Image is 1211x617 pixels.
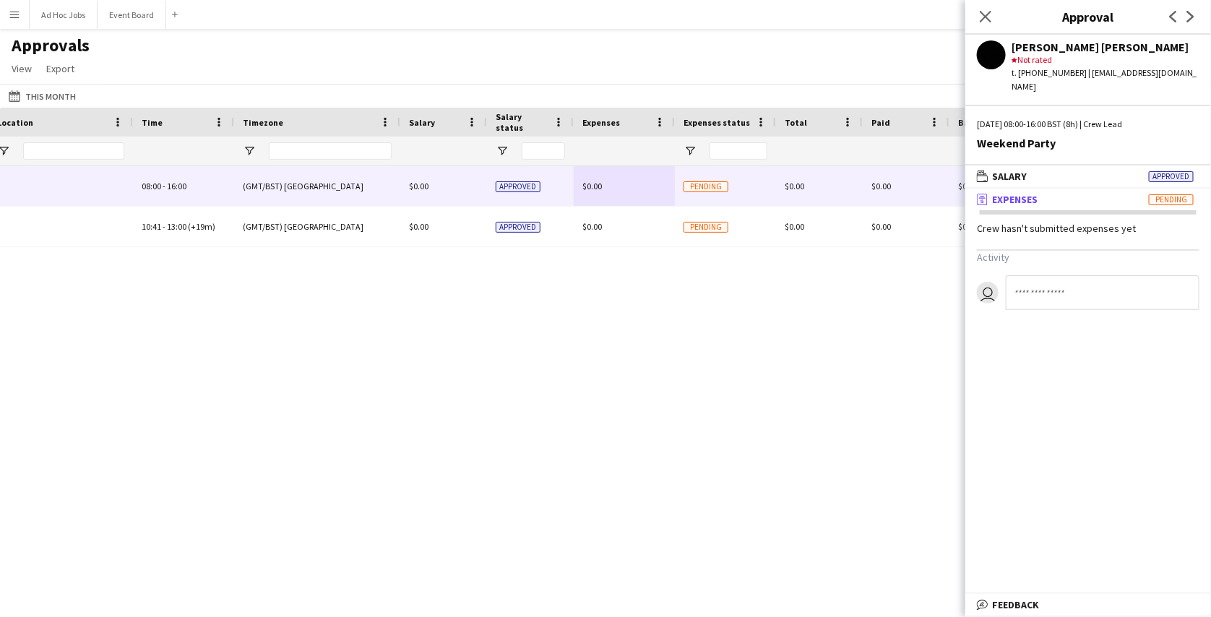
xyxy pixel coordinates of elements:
span: Time [142,117,163,128]
div: t. [PHONE_NUMBER] | [EMAIL_ADDRESS][DOMAIN_NAME] [1012,66,1199,92]
span: $0.00 [785,221,804,232]
span: 16:00 [167,181,186,191]
span: $0.00 [871,181,891,191]
span: Salary [992,170,1027,183]
span: $0.00 [958,181,978,191]
span: $0.00 [958,221,978,232]
span: Timezone [243,117,283,128]
span: Expenses [992,193,1038,206]
button: Open Filter Menu [496,144,509,158]
a: View [6,59,38,78]
span: Approved [496,181,540,192]
span: View [12,62,32,75]
input: Expenses status Filter Input [710,142,767,160]
span: Salary [409,117,435,128]
input: Location Filter Input [23,142,124,160]
a: Export [40,59,80,78]
span: Total [785,117,807,128]
span: 10:41 [142,221,161,232]
div: [PERSON_NAME] [PERSON_NAME] [1012,40,1199,53]
span: 13:00 [167,221,186,232]
div: Crew hasn't submitted expenses yet [965,222,1211,235]
button: Event Board [98,1,166,29]
div: (GMT/BST) [GEOGRAPHIC_DATA] [234,207,400,246]
button: Open Filter Menu [243,144,256,158]
span: $0.00 [871,221,891,232]
span: Expenses status [684,117,750,128]
span: $0.00 [582,221,602,232]
span: Approved [496,222,540,233]
span: Pending [684,222,728,233]
span: Approved [1149,171,1194,182]
span: Balance [958,117,991,128]
span: - [163,181,165,191]
span: Salary status [496,111,548,133]
button: Ad Hoc Jobs [30,1,98,29]
div: ExpensesPending [965,210,1211,332]
span: Export [46,62,74,75]
span: 08:00 [142,181,161,191]
span: Pending [1149,194,1194,205]
span: (+19m) [188,221,215,232]
div: Not rated [1012,53,1199,66]
span: Feedback [992,598,1039,611]
input: Timezone Filter Input [269,142,392,160]
span: Expenses [582,117,620,128]
span: Pending [684,181,728,192]
mat-expansion-panel-header: SalaryApproved [965,165,1211,187]
span: $0.00 [409,181,428,191]
div: [DATE] 08:00-16:00 BST (8h) | Crew Lead [977,118,1199,131]
span: $0.00 [582,181,602,191]
div: (GMT/BST) [GEOGRAPHIC_DATA] [234,166,400,206]
span: $0.00 [409,221,428,232]
h3: Approval [965,7,1211,26]
h3: Activity [977,251,1199,264]
input: Salary status Filter Input [522,142,565,160]
mat-expansion-panel-header: ExpensesPending [965,189,1211,210]
span: - [163,221,165,232]
span: $0.00 [785,181,804,191]
button: This Month [6,87,79,105]
div: Weekend Party [977,137,1199,150]
mat-expansion-panel-header: Feedback [965,594,1211,616]
span: Paid [871,117,890,128]
button: Open Filter Menu [684,144,697,158]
